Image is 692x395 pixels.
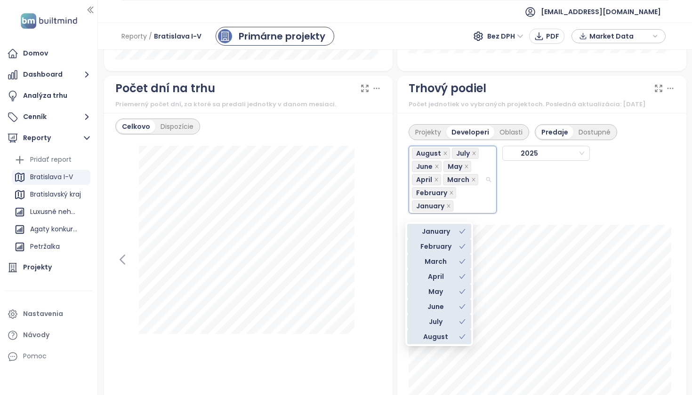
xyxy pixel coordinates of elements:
div: July [407,314,471,329]
span: check [459,333,466,340]
span: May [448,161,462,172]
span: close [443,151,448,156]
div: Pomoc [23,350,47,362]
div: June [413,301,459,312]
div: Dostupné [573,126,616,139]
div: Pomoc [5,347,93,366]
span: check [459,258,466,265]
a: Návody [5,326,93,345]
span: check [459,318,466,325]
span: July [452,148,479,159]
div: Oblasti [494,126,528,139]
div: Bratislavský kraj [30,189,81,200]
span: April [416,174,432,185]
div: January [407,224,471,239]
div: May [407,284,471,299]
div: Petržalka [30,241,60,253]
span: close [449,190,454,195]
a: Domov [5,44,93,63]
span: June [416,161,433,172]
div: March [407,254,471,269]
div: Primárne projekty [239,29,325,43]
div: Bratislavský kraj [12,187,90,202]
div: Developeri [446,126,494,139]
span: close [434,177,439,182]
div: Počet jednotiek vo vybraných projektoch. Posledná aktualizácia: [DATE] [409,100,675,109]
span: February [412,187,456,198]
div: Luxusné nehnuteľnosti [12,205,90,220]
div: June [407,299,471,314]
div: March [413,256,459,267]
div: Projekty [23,261,52,273]
span: close [435,164,439,169]
div: Počet dní na trhu [115,79,215,97]
span: May [443,161,471,172]
div: Petržalka [12,239,90,254]
a: primary [216,27,334,46]
span: close [471,177,476,182]
span: close [464,164,469,169]
span: Bratislava I-V [154,28,201,45]
button: Dashboard [5,65,93,84]
div: Predaje [536,126,573,139]
div: Agaty konkurencia [12,222,90,237]
div: May [413,286,459,297]
span: close [446,204,451,208]
span: Market Data [589,29,650,43]
div: July [413,316,459,327]
span: March [443,174,478,185]
div: Bratislava I-V [12,170,90,185]
a: Projekty [5,258,93,277]
span: January [416,201,444,211]
span: Bez DPH [487,29,523,43]
span: Reporty [121,28,147,45]
div: Domov [23,47,48,59]
span: PDF [546,31,559,41]
span: check [459,228,466,235]
div: Analýza trhu [23,90,67,102]
div: Trhový podiel [409,79,486,97]
span: July [456,148,470,158]
span: June [412,161,442,172]
span: [EMAIL_ADDRESS][DOMAIN_NAME] [541,0,661,23]
span: / [149,28,152,45]
div: Luxusné nehnuteľnosti [30,206,79,218]
div: Projekty [410,126,446,139]
span: check [459,303,466,310]
div: button [577,29,660,43]
div: Pridať report [12,152,90,167]
div: January [413,226,459,237]
div: Celkovo [117,120,155,133]
span: April [412,174,441,185]
div: Návody [23,329,49,341]
a: Nastavenia [5,305,93,324]
div: February [407,239,471,254]
span: check [459,288,466,295]
a: Analýza trhu [5,87,93,105]
span: March [447,174,469,185]
div: April [407,269,471,284]
div: Bratislava I-V [30,171,73,183]
button: PDF [529,29,564,44]
button: Cenník [5,108,93,126]
span: check [459,273,466,280]
span: check [459,243,466,250]
img: logo [18,11,80,31]
div: August [413,332,459,342]
button: Reporty [5,129,93,148]
span: 2025 [506,146,562,160]
div: Pridať report [30,154,72,166]
span: August [412,148,450,159]
span: close [472,151,476,156]
div: Priemerný počet dní, za ktoré sa predali jednotky v danom mesiaci. [115,100,382,109]
div: Nastavenia [23,308,63,320]
span: February [416,188,447,198]
span: January [412,200,453,212]
div: Agaty konkurencia [30,223,79,235]
div: February [413,241,459,252]
div: April [413,271,459,282]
